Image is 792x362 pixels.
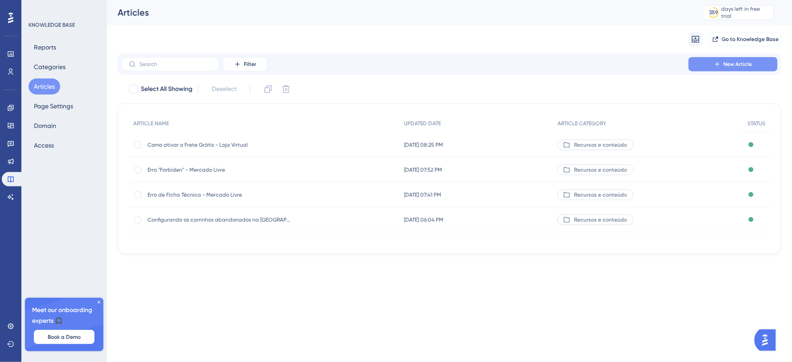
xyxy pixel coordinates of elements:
[32,305,96,326] span: Meet our onboarding experts 🎧
[748,120,766,127] span: STATUS
[722,36,779,43] span: Go to Knowledge Base
[404,191,442,198] span: [DATE] 07:41 PM
[404,166,443,173] span: [DATE] 07:52 PM
[29,21,75,29] div: KNOWLEDGE BASE
[29,78,60,95] button: Articles
[404,216,444,223] span: [DATE] 06:04 PM
[133,120,169,127] span: ARTICLE NAME
[574,191,627,198] span: Recursos e conteúdo
[34,330,94,344] button: Book a Demo
[404,141,443,148] span: [DATE] 08:25 PM
[118,6,681,19] div: Articles
[212,84,237,95] span: Deselect
[148,191,290,198] span: Erro de Ficha Técnica - Mercado Livre
[689,57,778,71] button: New Article
[148,141,290,148] span: Como ativar o Frete Grátis - Loja Virtual
[574,216,627,223] span: Recursos e conteúdo
[710,32,781,46] button: Go to Knowledge Base
[29,59,71,75] button: Categories
[140,61,212,67] input: Search
[244,61,256,68] span: Filter
[48,333,81,341] span: Book a Demo
[148,216,290,223] span: Configurando os carrinhos abandonados na [GEOGRAPHIC_DATA]
[223,57,267,71] button: Filter
[148,166,290,173] span: Erro "Forbiden" - Mercado Livre
[724,61,752,68] span: New Article
[29,118,62,134] button: Domain
[722,5,771,20] div: days left in free trial
[755,327,781,354] iframe: UserGuiding AI Assistant Launcher
[574,141,627,148] span: Recursos e conteúdo
[29,98,78,114] button: Page Settings
[141,84,193,95] span: Select All Showing
[204,81,245,97] button: Deselect
[29,39,62,55] button: Reports
[574,166,627,173] span: Recursos e conteúdo
[404,120,441,127] span: UPDATED DATE
[709,9,718,16] div: 359
[29,137,59,153] button: Access
[558,120,606,127] span: ARTICLE CATEGORY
